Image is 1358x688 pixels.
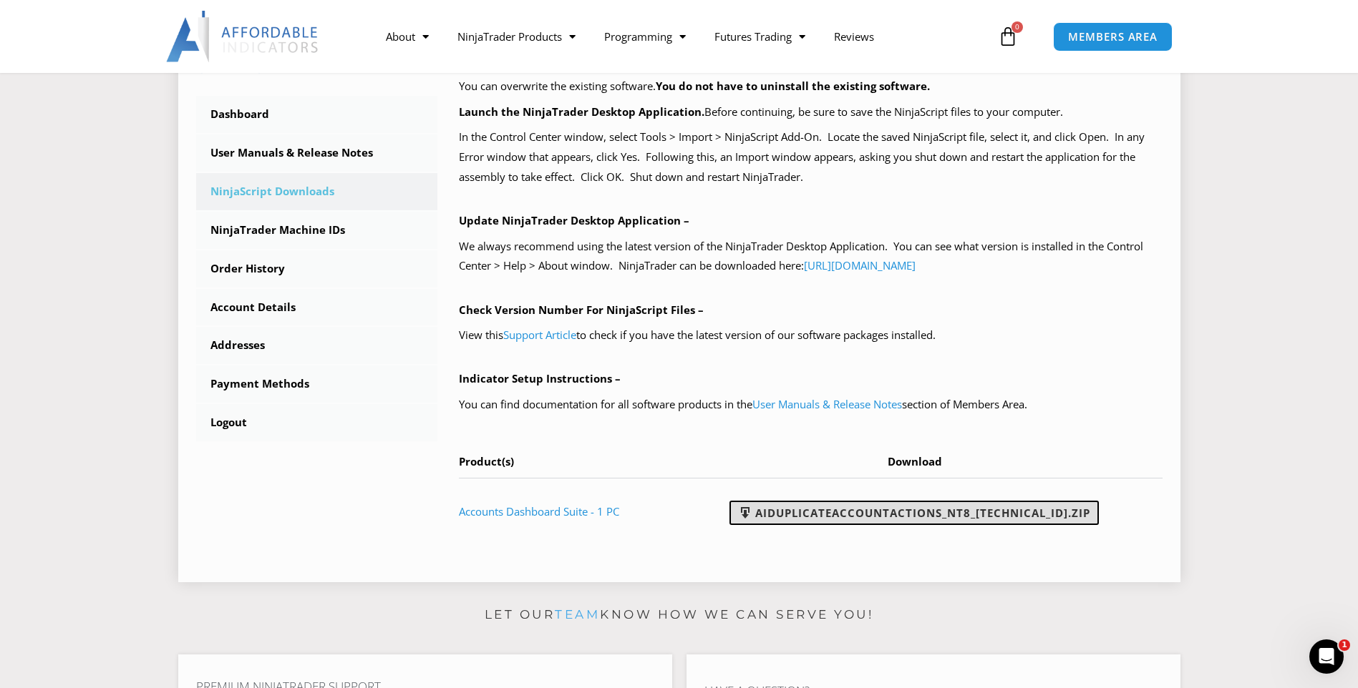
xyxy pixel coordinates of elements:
a: Futures Trading [700,20,820,53]
a: Reviews [820,20,888,53]
span: 1 [1339,639,1350,651]
a: Addresses [196,327,438,364]
p: View this to check if you have the latest version of our software packages installed. [459,325,1163,345]
a: User Manuals & Release Notes [752,397,902,411]
b: Indicator Setup Instructions – [459,371,621,385]
p: You can find documentation for all software products in the section of Members Area. [459,395,1163,415]
a: NinjaTrader Machine IDs [196,212,438,249]
a: 0 [976,16,1039,57]
a: Logout [196,404,438,441]
span: 0 [1012,21,1023,33]
p: We always recommend using the latest version of the NinjaTrader Desktop Application. You can see ... [459,237,1163,277]
p: You can overwrite the existing software. [459,77,1163,97]
a: NinjaScript Downloads [196,173,438,210]
span: Product(s) [459,454,514,468]
b: You do not have to uninstall the existing software. [656,79,930,93]
nav: Account pages [196,96,438,441]
b: Check Version Number For NinjaScript Files – [459,303,704,317]
iframe: Intercom live chat [1309,639,1344,674]
a: Order History [196,250,438,288]
a: [URL][DOMAIN_NAME] [804,258,916,272]
a: About [372,20,443,53]
a: NinjaTrader Products [443,20,590,53]
b: Update NinjaTrader Desktop Application – [459,213,689,227]
a: User Manuals & Release Notes [196,134,438,172]
a: Programming [590,20,700,53]
p: Let our know how we can serve you! [178,604,1180,626]
span: Download [888,454,942,468]
a: Payment Methods [196,365,438,403]
span: MEMBERS AREA [1068,31,1158,42]
b: Launch the NinjaTrader Desktop Application. [459,104,704,119]
p: Before continuing, be sure to save the NinjaScript files to your computer. [459,102,1163,122]
a: Account Details [196,289,438,326]
img: LogoAI | Affordable Indicators – NinjaTrader [166,11,320,62]
a: AIDuplicateAccountActions_NT8_[TECHNICAL_ID].zip [729,501,1099,525]
a: MEMBERS AREA [1053,22,1173,51]
a: Dashboard [196,96,438,133]
nav: Menu [372,20,994,53]
a: Support Article [503,328,576,342]
a: team [555,607,600,621]
p: In the Control Center window, select Tools > Import > NinjaScript Add-On. Locate the saved NinjaS... [459,127,1163,187]
a: Accounts Dashboard Suite - 1 PC [459,504,619,519]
